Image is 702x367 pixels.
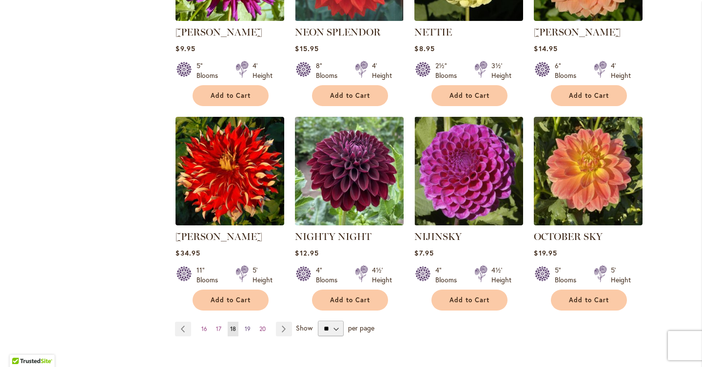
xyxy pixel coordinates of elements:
[534,117,643,225] img: October Sky
[259,325,266,332] span: 20
[295,44,318,53] span: $15.95
[295,26,381,38] a: NEON SPLENDOR
[7,332,35,360] iframe: Launch Accessibility Center
[569,296,609,304] span: Add to Cart
[230,325,236,332] span: 18
[555,265,582,285] div: 5" Blooms
[312,85,388,106] button: Add to Cart
[534,231,603,242] a: OCTOBER SKY
[193,85,269,106] button: Add to Cart
[175,231,262,242] a: [PERSON_NAME]
[175,218,284,227] a: Nick Sr
[611,61,631,80] div: 4' Height
[431,85,507,106] button: Add to Cart
[534,14,643,23] a: Nicholas
[372,265,392,285] div: 4½' Height
[316,265,343,285] div: 4" Blooms
[569,92,609,100] span: Add to Cart
[211,92,251,100] span: Add to Cart
[414,26,452,38] a: NETTIE
[196,265,224,285] div: 11" Blooms
[253,61,273,80] div: 4' Height
[253,265,273,285] div: 5' Height
[257,322,268,336] a: 20
[175,14,284,23] a: NADINE JESSIE
[196,61,224,80] div: 5" Blooms
[316,61,343,80] div: 8" Blooms
[555,61,582,80] div: 6" Blooms
[330,296,370,304] span: Add to Cart
[175,26,262,38] a: [PERSON_NAME]
[414,231,462,242] a: NIJINSKY
[330,92,370,100] span: Add to Cart
[414,218,523,227] a: NIJINSKY
[295,14,404,23] a: Neon Splendor
[611,265,631,285] div: 5' Height
[193,290,269,311] button: Add to Cart
[175,44,195,53] span: $9.95
[551,85,627,106] button: Add to Cart
[435,265,463,285] div: 4" Blooms
[295,231,371,242] a: NIGHTY NIGHT
[534,218,643,227] a: October Sky
[414,44,434,53] span: $8.95
[295,117,404,225] img: Nighty Night
[201,325,207,332] span: 16
[491,265,511,285] div: 4½' Height
[414,117,523,225] img: NIJINSKY
[175,248,200,257] span: $34.95
[211,296,251,304] span: Add to Cart
[199,322,210,336] a: 16
[551,290,627,311] button: Add to Cart
[312,290,388,311] button: Add to Cart
[534,44,557,53] span: $14.95
[348,323,374,332] span: per page
[414,248,433,257] span: $7.95
[534,248,557,257] span: $19.95
[372,61,392,80] div: 4' Height
[214,322,224,336] a: 17
[534,26,621,38] a: [PERSON_NAME]
[242,322,253,336] a: 19
[216,325,221,332] span: 17
[491,61,511,80] div: 3½' Height
[449,296,489,304] span: Add to Cart
[435,61,463,80] div: 2½" Blooms
[175,117,284,225] img: Nick Sr
[431,290,507,311] button: Add to Cart
[449,92,489,100] span: Add to Cart
[296,323,312,332] span: Show
[414,14,523,23] a: NETTIE
[245,325,251,332] span: 19
[295,218,404,227] a: Nighty Night
[295,248,318,257] span: $12.95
